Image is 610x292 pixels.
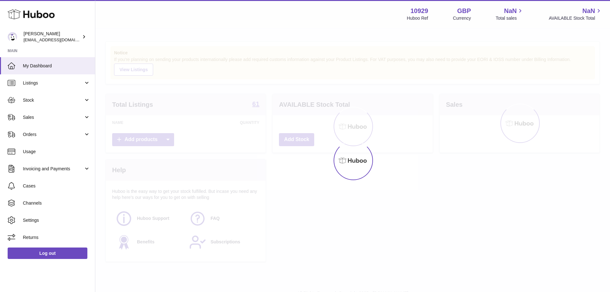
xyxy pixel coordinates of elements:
span: Cases [23,183,90,189]
img: internalAdmin-10929@internal.huboo.com [8,32,17,42]
span: Total sales [496,15,524,21]
a: NaN AVAILABLE Stock Total [549,7,602,21]
div: [PERSON_NAME] [24,31,81,43]
span: Channels [23,200,90,206]
a: Log out [8,248,87,259]
div: Currency [453,15,471,21]
span: Listings [23,80,84,86]
span: NaN [582,7,595,15]
span: Settings [23,217,90,223]
span: Orders [23,132,84,138]
div: Huboo Ref [407,15,428,21]
span: Sales [23,114,84,120]
span: My Dashboard [23,63,90,69]
span: Invoicing and Payments [23,166,84,172]
span: AVAILABLE Stock Total [549,15,602,21]
a: NaN Total sales [496,7,524,21]
span: [EMAIL_ADDRESS][DOMAIN_NAME] [24,37,93,42]
span: Usage [23,149,90,155]
span: NaN [504,7,517,15]
strong: 10929 [410,7,428,15]
span: Returns [23,234,90,241]
strong: GBP [457,7,471,15]
span: Stock [23,97,84,103]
